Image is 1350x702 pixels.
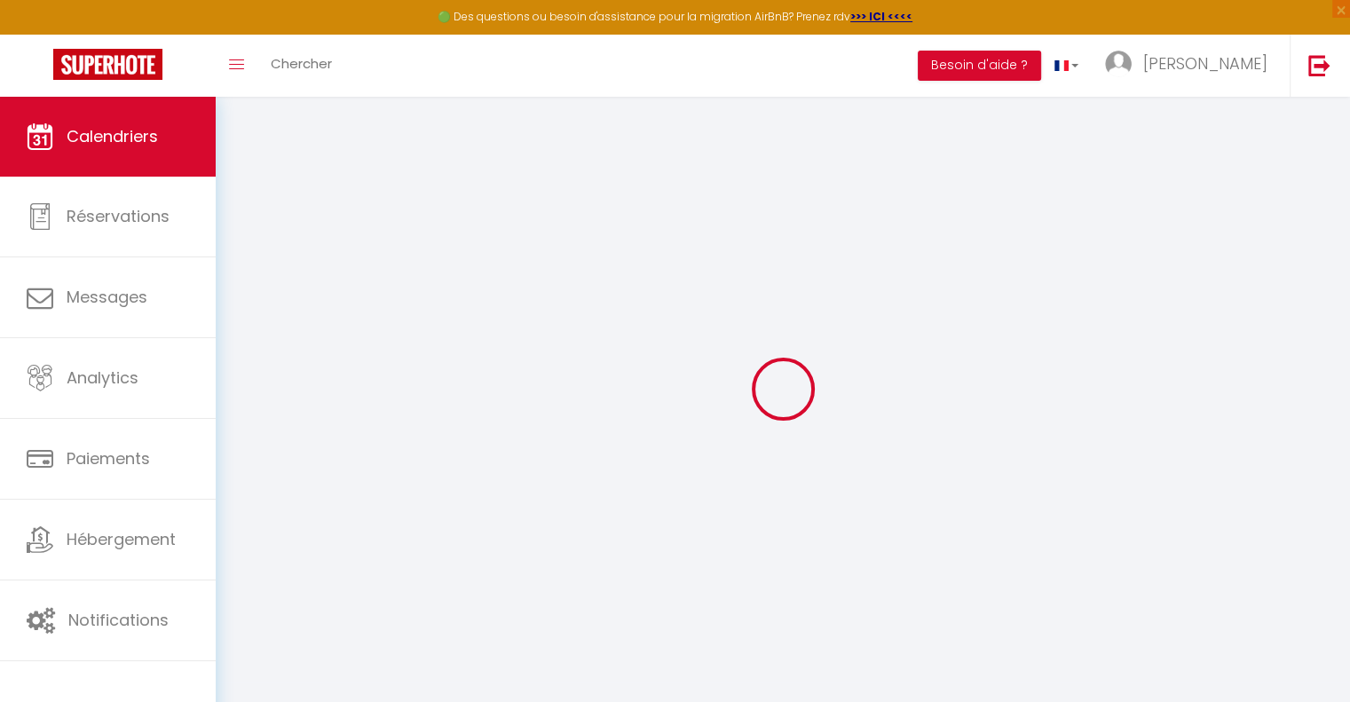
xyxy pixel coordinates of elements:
[67,528,176,550] span: Hébergement
[67,286,147,308] span: Messages
[53,49,162,80] img: Super Booking
[67,367,138,389] span: Analytics
[257,35,345,97] a: Chercher
[271,54,332,73] span: Chercher
[918,51,1041,81] button: Besoin d'aide ?
[1143,52,1267,75] span: [PERSON_NAME]
[1308,54,1330,76] img: logout
[68,609,169,631] span: Notifications
[1105,51,1132,77] img: ...
[67,205,170,227] span: Réservations
[67,447,150,469] span: Paiements
[1092,35,1290,97] a: ... [PERSON_NAME]
[850,9,912,24] a: >>> ICI <<<<
[67,125,158,147] span: Calendriers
